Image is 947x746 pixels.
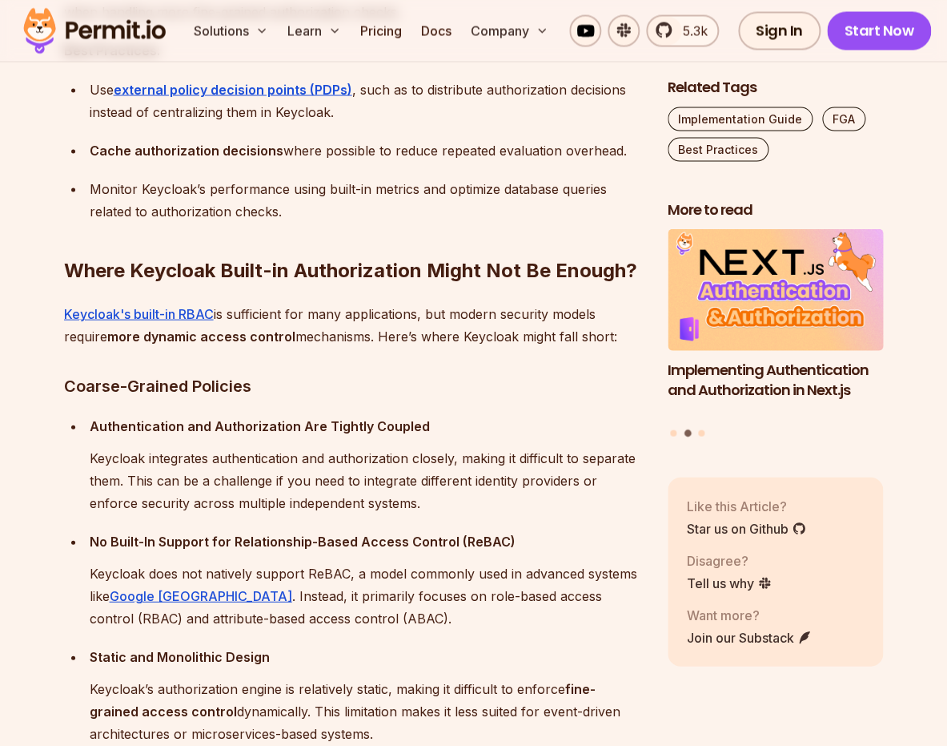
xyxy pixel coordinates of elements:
p: Want more? [687,605,812,624]
button: Company [464,14,555,46]
div: Posts [668,229,884,439]
p: Keycloak’s authorization engine is relatively static, making it difficult to enforce dynamically.... [90,677,642,744]
p: Keycloak does not natively support ReBAC, a model commonly used in advanced systems like . Instea... [90,562,642,629]
span: 5.3k [673,21,708,40]
img: Permit logo [16,3,173,58]
button: Go to slide 1 [670,429,676,436]
img: Implementing Authentication and Authorization in Next.js [668,229,884,351]
a: 5.3k [646,14,719,46]
h3: Coarse-Grained Policies [64,373,642,398]
strong: Static and Monolithic Design [90,648,270,664]
a: Keycloak's built-in RBAC [64,305,214,321]
h2: Where Keycloak Built-in Authorization Might Not Be Enough? [64,193,642,283]
button: Go to slide 2 [684,429,691,437]
a: Tell us why [687,573,772,592]
h3: Implementing Authentication and Authorization in Next.js [668,360,884,400]
a: Pricing [354,14,408,46]
button: Solutions [187,14,275,46]
a: Sign In [738,11,821,50]
a: Star us on Github [687,518,806,538]
strong: Authentication and Authorization Are Tightly Coupled [90,417,430,433]
p: is sufficient for many applications, but modern security models require mechanisms. Here’s where ... [64,302,642,347]
a: Docs [415,14,458,46]
a: Implementation Guide [668,107,813,131]
a: Best Practices [668,137,768,161]
h2: Related Tags [668,77,884,97]
p: Like this Article? [687,496,806,515]
a: Join our Substack [687,627,812,647]
a: Google [GEOGRAPHIC_DATA] [110,587,292,603]
strong: more dynamic access control [107,328,295,344]
div: Use , such as to distribute authorization decisions instead of centralizing them in Keycloak. [90,78,642,123]
a: FGA [822,107,865,131]
div: where possible to reduce repeated evaluation overhead. [90,139,642,161]
h2: More to read [668,200,884,220]
p: Disagree? [687,550,772,570]
a: external policy decision points (PDPs) [114,81,352,97]
li: 2 of 3 [668,229,884,420]
p: Keycloak integrates authentication and authorization closely, making it difficult to separate the... [90,446,642,514]
div: Monitor Keycloak’s performance using built-in metrics and optimize database queries related to au... [90,177,642,222]
a: Start Now [827,11,932,50]
button: Learn [281,14,347,46]
button: Go to slide 3 [698,429,704,436]
strong: Cache authorization decisions [90,142,283,158]
strong: No Built-In Support for Relationship-Based Access Control (ReBAC) [90,533,516,549]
